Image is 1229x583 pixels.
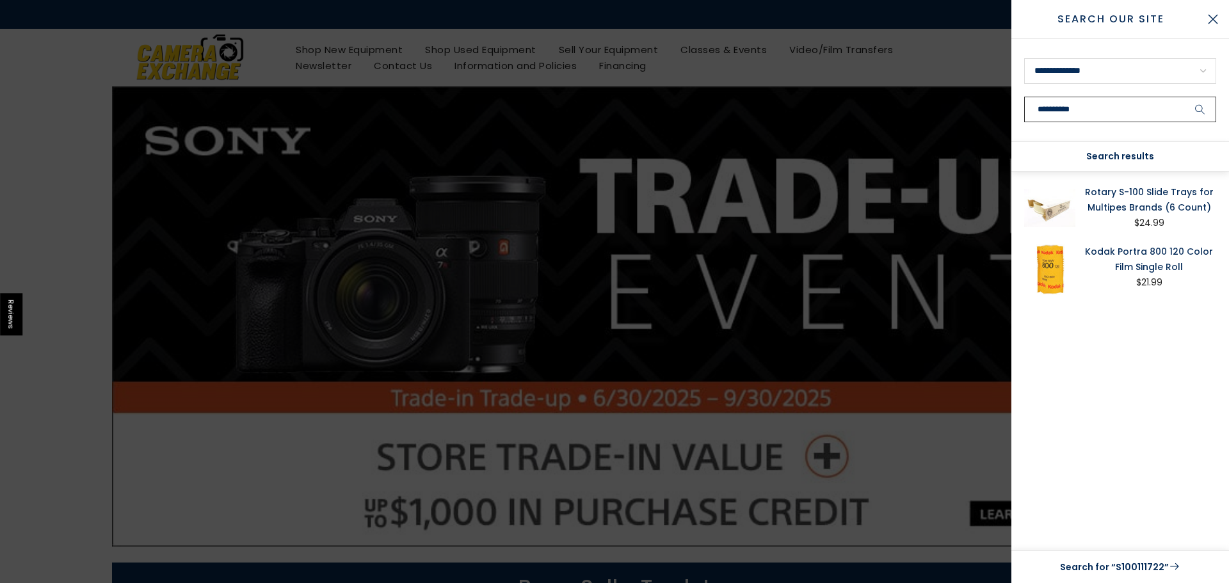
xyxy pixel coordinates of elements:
a: Kodak Portra 800 120 Color Film Single Roll [1082,244,1216,275]
button: Close Search [1197,3,1229,35]
div: $21.99 [1136,275,1162,291]
a: Search for “S100111722” [1024,559,1216,575]
a: Rotary S-100 Slide Trays for Multipes Brands (6 Count) [1082,184,1216,215]
span: Search Our Site [1024,12,1197,27]
div: Search results [1011,142,1229,172]
div: $24.99 [1134,215,1164,231]
img: Rotary S-100 Slide Trays for Multipes Brands (6 Count) Projection Equipment - Trays Rotary S10011... [1024,184,1075,231]
img: Kodak Portra 800 120 Color Film Single Roll Film - Medium Format Film Kodak 8127946S [1024,244,1075,295]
